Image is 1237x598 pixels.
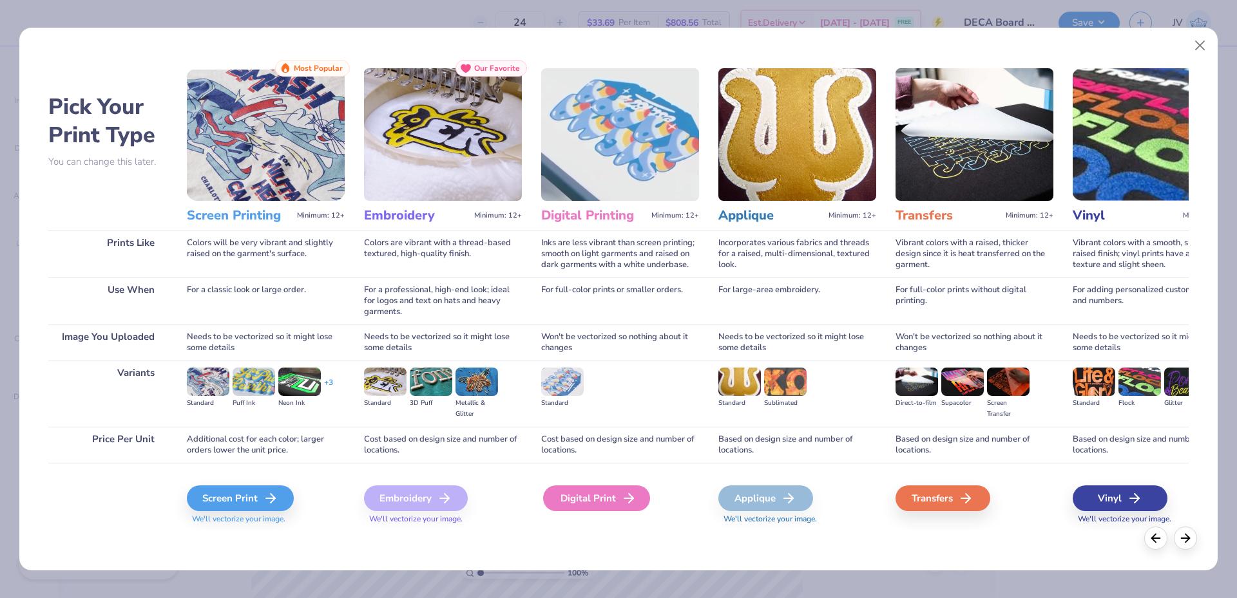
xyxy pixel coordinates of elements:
div: Colors are vibrant with a thread-based textured, high-quality finish. [364,230,522,277]
div: Cost based on design size and number of locations. [541,427,699,463]
span: We'll vectorize your image. [1073,514,1231,525]
img: Transfers [896,68,1053,201]
img: Screen Printing [187,68,345,201]
div: Price Per Unit [48,427,168,463]
img: Screen Transfer [987,368,1030,396]
h3: Transfers [896,207,1001,224]
div: For full-color prints without digital printing. [896,277,1053,324]
h3: Vinyl [1073,207,1178,224]
img: Applique [718,68,876,201]
h3: Embroidery [364,207,469,224]
span: Minimum: 12+ [1183,211,1231,220]
img: Embroidery [364,68,522,201]
span: We'll vectorize your image. [364,514,522,525]
img: Standard [541,368,584,396]
span: Minimum: 12+ [651,211,699,220]
span: Minimum: 12+ [474,211,522,220]
div: Needs to be vectorized so it might lose some details [718,324,876,360]
img: Glitter [1164,368,1207,396]
div: For adding personalized custom names and numbers. [1073,277,1231,324]
div: Glitter [1164,398,1207,409]
span: Minimum: 12+ [297,211,345,220]
div: Vinyl [1073,485,1167,511]
div: Metallic & Glitter [455,398,498,420]
img: Direct-to-film [896,368,938,396]
div: Applique [718,485,813,511]
div: Needs to be vectorized so it might lose some details [364,324,522,360]
span: Minimum: 12+ [829,211,876,220]
span: Minimum: 12+ [1006,211,1053,220]
div: Colors will be very vibrant and slightly raised on the garment's surface. [187,230,345,277]
span: We'll vectorize your image. [187,514,345,525]
div: Additional cost for each color; larger orders lower the unit price. [187,427,345,463]
div: Vibrant colors with a smooth, slightly raised finish; vinyl prints have a consistent texture and ... [1073,230,1231,277]
div: Variants [48,360,168,427]
div: For a classic look or large order. [187,277,345,324]
div: Based on design size and number of locations. [896,427,1053,463]
div: Flock [1118,398,1161,409]
div: For full-color prints or smaller orders. [541,277,699,324]
img: Standard [364,368,407,396]
div: Won't be vectorized so nothing about it changes [541,324,699,360]
div: Inks are less vibrant than screen printing; smooth on light garments and raised on dark garments ... [541,230,699,277]
span: Our Favorite [474,64,520,73]
div: 3D Puff [410,398,452,409]
img: Standard [187,368,229,396]
img: Supacolor [941,368,984,396]
div: Embroidery [364,485,468,511]
h3: Applique [718,207,823,224]
img: Vinyl [1073,68,1231,201]
img: Digital Printing [541,68,699,201]
div: Transfers [896,485,990,511]
div: Based on design size and number of locations. [1073,427,1231,463]
img: Standard [718,368,761,396]
div: Standard [1073,398,1115,409]
div: For a professional, high-end look; ideal for logos and text on hats and heavy garments. [364,277,522,324]
div: Screen Print [187,485,294,511]
span: Most Popular [294,64,343,73]
div: Won't be vectorized so nothing about it changes [896,324,1053,360]
div: For large-area embroidery. [718,277,876,324]
div: Supacolor [941,398,984,409]
div: Use When [48,277,168,324]
div: Based on design size and number of locations. [718,427,876,463]
div: Incorporates various fabrics and threads for a raised, multi-dimensional, textured look. [718,230,876,277]
h3: Screen Printing [187,207,292,224]
div: Standard [364,398,407,409]
div: Neon Ink [278,398,321,409]
div: Standard [541,398,584,409]
button: Close [1188,33,1213,58]
div: Cost based on design size and number of locations. [364,427,522,463]
img: Sublimated [764,368,807,396]
img: Flock [1118,368,1161,396]
img: Neon Ink [278,368,321,396]
h2: Pick Your Print Type [48,93,168,149]
img: Puff Ink [233,368,275,396]
img: 3D Puff [410,368,452,396]
span: We'll vectorize your image. [718,514,876,525]
div: Image You Uploaded [48,324,168,360]
div: Needs to be vectorized so it might lose some details [187,324,345,360]
img: Metallic & Glitter [455,368,498,396]
div: Standard [718,398,761,409]
div: Prints Like [48,230,168,277]
div: Vibrant colors with a raised, thicker design since it is heat transferred on the garment. [896,230,1053,277]
div: + 3 [324,377,333,399]
p: You can change this later. [48,156,168,167]
div: Standard [187,398,229,409]
div: Sublimated [764,398,807,409]
div: Screen Transfer [987,398,1030,420]
div: Puff Ink [233,398,275,409]
div: Digital Print [543,485,650,511]
h3: Digital Printing [541,207,646,224]
div: Needs to be vectorized so it might lose some details [1073,324,1231,360]
img: Standard [1073,368,1115,396]
div: Direct-to-film [896,398,938,409]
